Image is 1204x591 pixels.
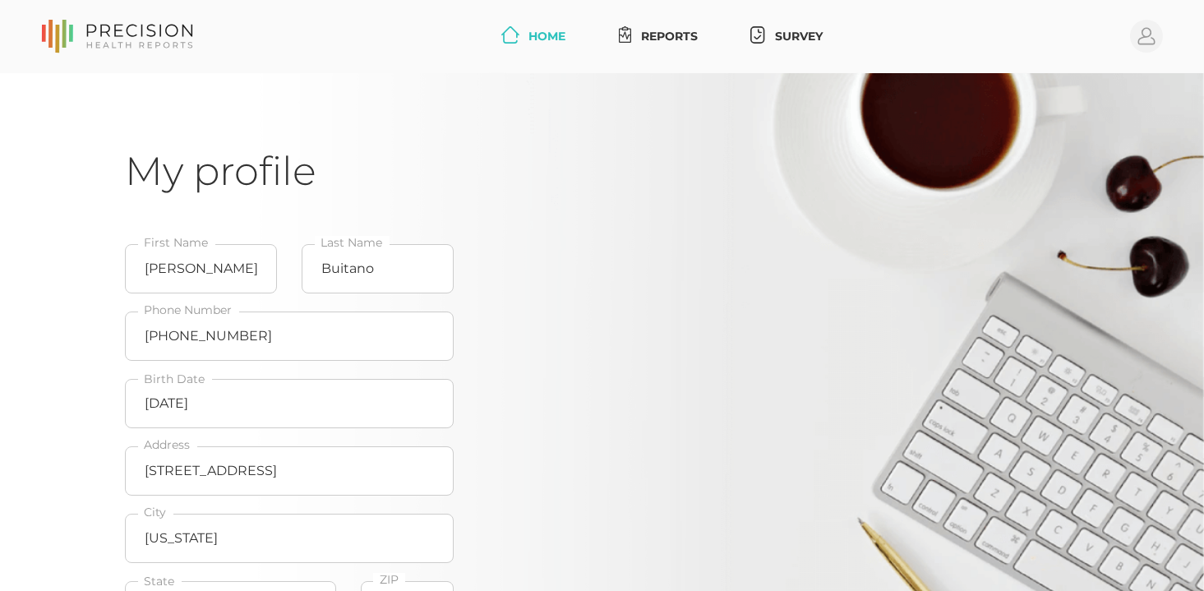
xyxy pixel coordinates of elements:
input: First Name [125,244,277,293]
input: Last Name [302,244,454,293]
a: Home [495,21,573,52]
input: Phone Number [125,312,454,361]
input: Select date [125,379,454,428]
input: City [125,514,454,563]
input: Address [125,446,454,496]
a: Reports [612,21,705,52]
h1: My profile [125,147,1079,196]
a: Survey [744,21,828,52]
